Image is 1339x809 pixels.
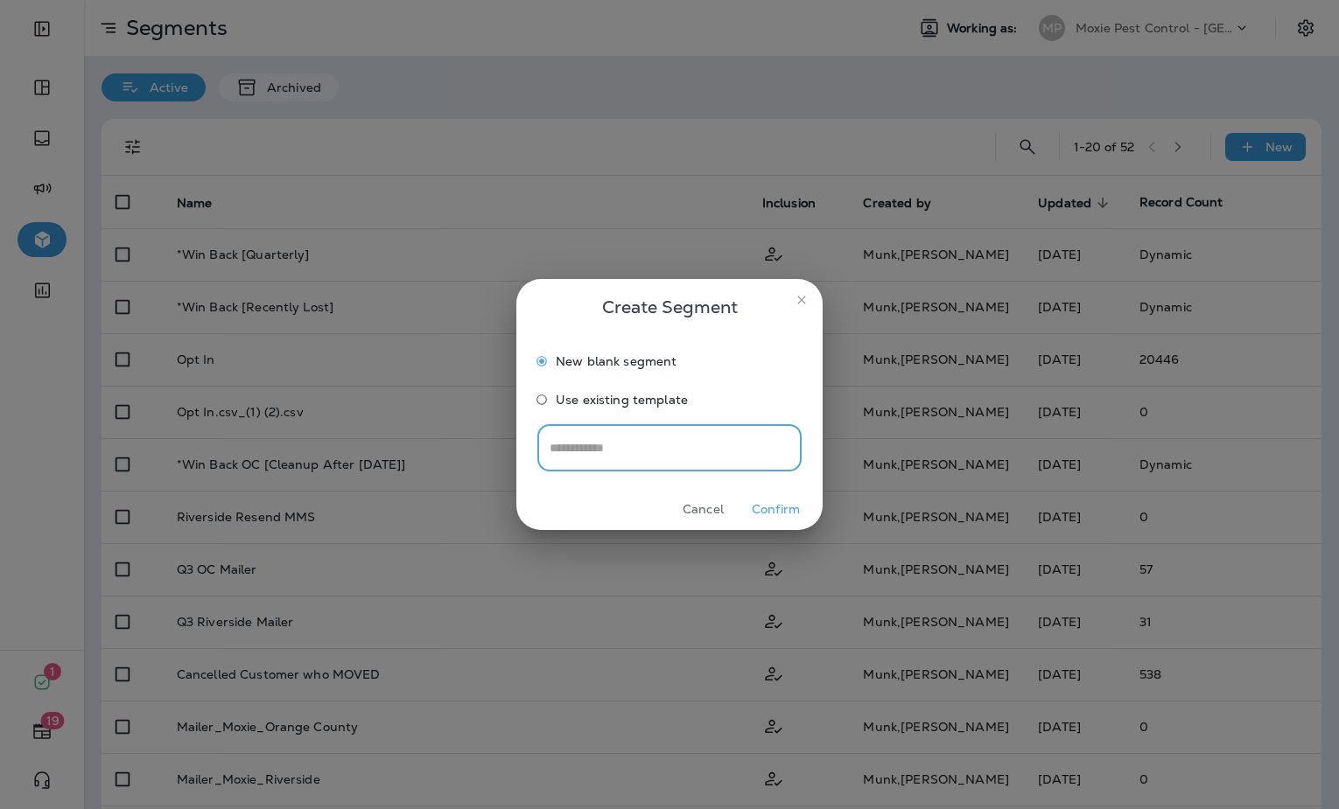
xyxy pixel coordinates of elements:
span: New blank segment [556,354,677,368]
span: Create Segment [602,293,738,321]
button: close [788,286,816,314]
span: Use existing template [556,393,688,407]
button: Cancel [670,496,736,523]
button: Confirm [743,496,809,523]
